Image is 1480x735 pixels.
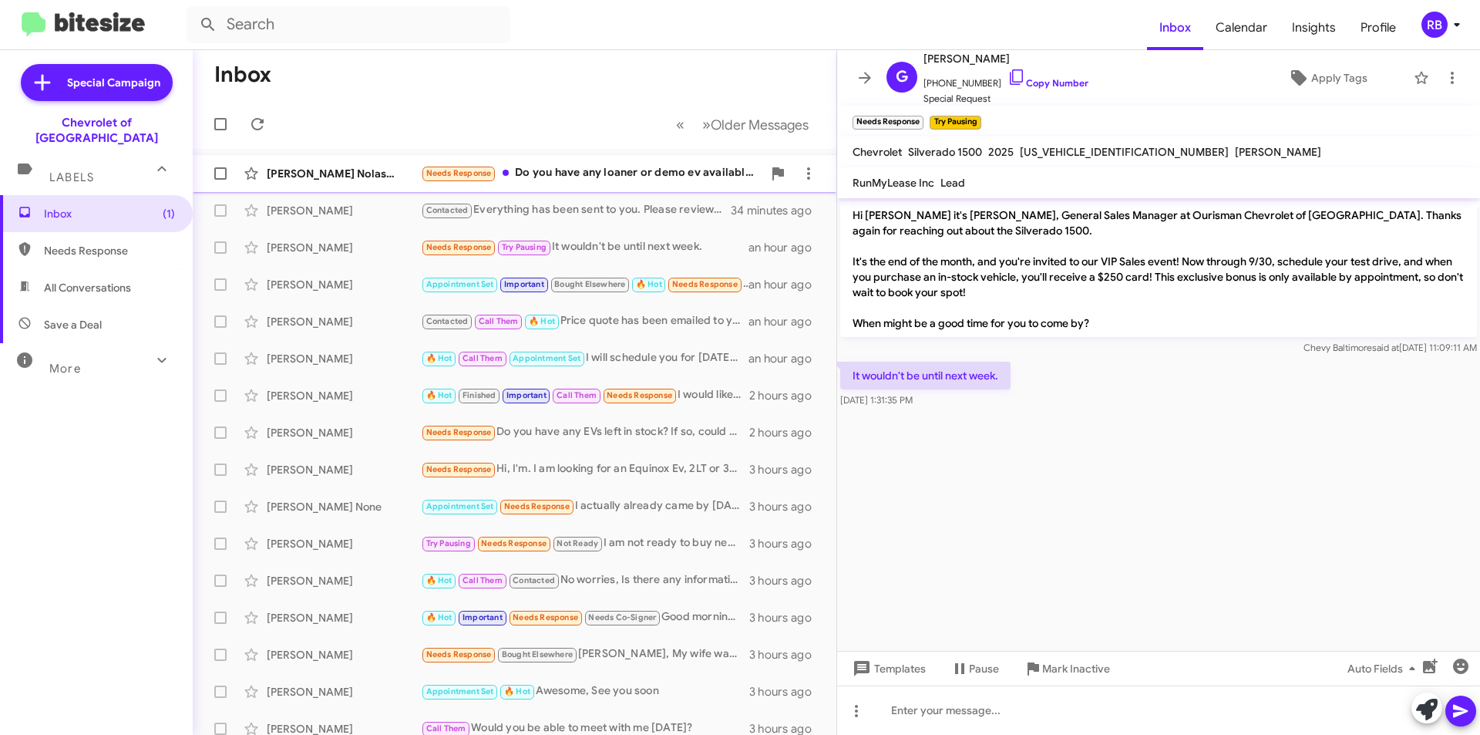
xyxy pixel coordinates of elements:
span: » [702,115,711,134]
span: Bought Elsewhere [554,279,625,289]
div: Do you have any EVs left in stock? If so, could you send me details for them? [421,423,749,441]
a: Inbox [1147,5,1203,50]
span: 🔥 Hot [426,390,452,400]
div: an hour ago [748,314,824,329]
span: Contacted [426,316,469,326]
div: [PERSON_NAME] [267,425,421,440]
span: Needs Response [426,427,492,437]
span: Try Pausing [426,538,471,548]
span: RunMyLease Inc [853,176,934,190]
span: Apply Tags [1311,64,1367,92]
button: Apply Tags [1248,64,1406,92]
div: RB [1421,12,1448,38]
div: It wouldn't be until next week. [421,238,748,256]
span: Needs Response [426,649,492,659]
div: an hour ago [748,240,824,255]
span: Labels [49,170,94,184]
span: Needs Response [44,243,175,258]
div: [PERSON_NAME] [267,388,421,403]
span: Appointment Set [513,353,580,363]
div: Hi, I'm. I am looking for an Equinox Ev, 2LT or 3LT - 24 mth, 15k miles yearly, one pay or instal... [421,460,749,478]
div: No worries, Is there any information I can give you at this moment? [421,571,749,589]
div: Everything has been sent to you. Please review your email and text [421,201,732,219]
div: 3 hours ago [749,610,824,625]
span: [PERSON_NAME] [1235,145,1321,159]
span: Chevy Baltimore [DATE] 11:09:11 AM [1303,342,1477,353]
button: Auto Fields [1335,655,1434,683]
div: 3 hours ago [749,573,824,588]
span: 🔥 Hot [529,316,555,326]
div: 3 hours ago [749,647,824,663]
div: Awesome, See you soon [421,683,749,700]
span: Call Them [426,723,466,733]
span: Contacted [426,205,469,215]
div: Good morning, thanks for the info, unfortunately, I was previously denied auto financing so unles... [421,609,749,626]
span: Call Them [462,353,503,363]
span: Not Ready [557,538,598,548]
div: I actually already came by [DATE] and saw the truck we spoke with [PERSON_NAME] and [PERSON_NAME] [421,497,749,515]
span: Profile [1348,5,1408,50]
span: Needs Response [607,390,672,400]
button: Templates [837,655,938,683]
button: Previous [667,109,694,140]
span: 🔥 Hot [426,612,452,622]
span: Finished [462,390,496,400]
span: Call Them [557,390,597,400]
span: Needs Response [504,501,570,511]
span: All Conversations [44,280,131,295]
button: Mark Inactive [1011,655,1122,683]
span: Contacted [513,575,555,585]
span: 🔥 Hot [426,353,452,363]
a: Special Campaign [21,64,173,101]
div: I am not ready to buy new car yet! Thank you! [421,534,749,552]
span: Important [504,279,544,289]
span: More [49,362,81,376]
div: 3 hours ago [749,499,824,514]
span: 2025 [988,145,1014,159]
div: [PERSON_NAME] [267,647,421,663]
div: [PERSON_NAME] got a car thank you [421,275,748,293]
span: [DATE] 1:31:35 PM [840,394,913,406]
a: Insights [1280,5,1348,50]
div: 3 hours ago [749,684,824,700]
div: 3 hours ago [749,462,824,477]
button: Next [693,109,818,140]
span: [US_VEHICLE_IDENTIFICATION_NUMBER] [1020,145,1229,159]
div: [PERSON_NAME], My wife was the one looking at the Equinox and she decided to go in a different di... [421,646,749,663]
span: Pause [969,655,999,683]
span: Needs Co-Signer [588,612,656,622]
span: Special Request [923,91,1088,106]
div: Price quote has been emailed to you [421,312,748,330]
div: [PERSON_NAME] [267,351,421,366]
small: Needs Response [853,116,923,130]
span: Bought Elsewhere [502,649,573,659]
span: Call Them [479,316,519,326]
span: (1) [163,206,175,221]
span: Needs Response [426,464,492,474]
span: Important [462,612,503,622]
span: said at [1372,342,1399,353]
span: Needs Response [426,168,492,178]
div: an hour ago [748,351,824,366]
span: 🔥 Hot [636,279,662,289]
div: [PERSON_NAME] [267,573,421,588]
div: [PERSON_NAME] Nolastname122093970 [267,166,421,181]
div: 34 minutes ago [732,203,824,218]
span: Save a Deal [44,317,102,332]
div: [PERSON_NAME] [267,610,421,625]
a: Calendar [1203,5,1280,50]
div: [PERSON_NAME] [267,462,421,477]
span: [PHONE_NUMBER] [923,68,1088,91]
input: Search [187,6,510,43]
nav: Page navigation example [668,109,818,140]
div: 2 hours ago [749,388,824,403]
span: Older Messages [711,116,809,133]
span: Appointment Set [426,279,494,289]
div: I would like to order a 2026 ZR1 corvette [421,386,749,404]
div: 3 hours ago [749,536,824,551]
span: Silverado 1500 [908,145,982,159]
span: Mark Inactive [1042,655,1110,683]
